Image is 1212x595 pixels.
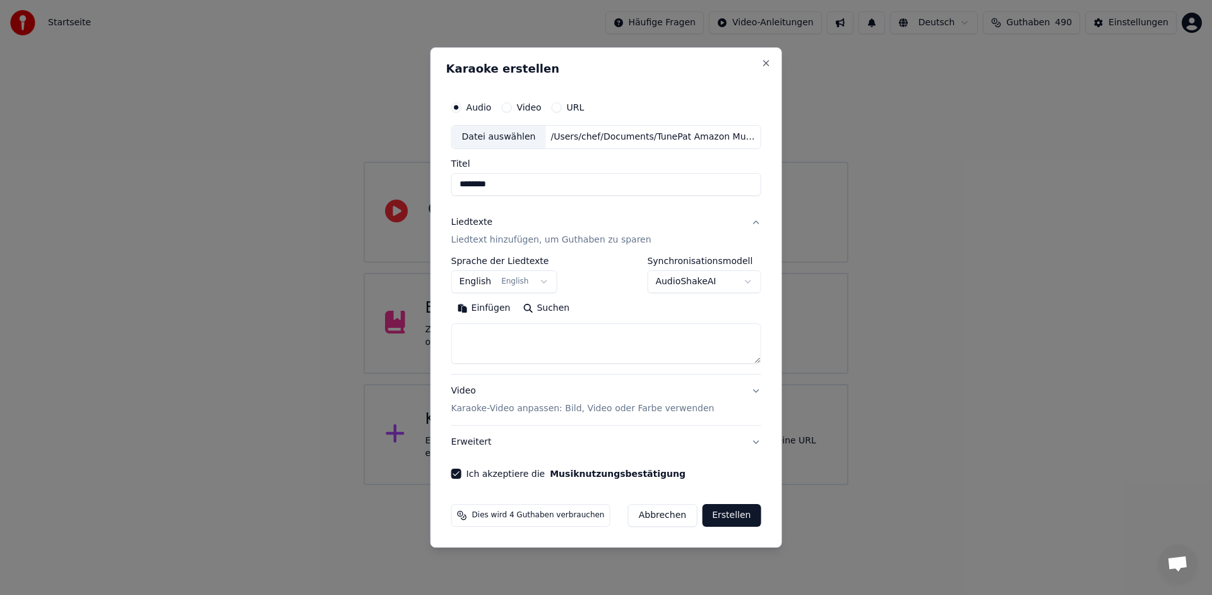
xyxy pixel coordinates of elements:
label: Sprache der Liedtexte [451,256,557,265]
h2: Karaoke erstellen [446,63,766,75]
label: URL [567,103,585,112]
label: Titel [451,159,761,168]
label: Synchronisationsmodell [647,256,761,265]
button: Einfügen [451,298,517,318]
div: Video [451,385,715,415]
label: Video [516,103,541,112]
label: Audio [466,103,492,112]
button: LiedtexteLiedtext hinzufügen, um Guthaben zu sparen [451,206,761,256]
div: /Users/chef/Documents/TunePat Amazon Music Converter/[PERSON_NAME]/Neuauflage/13 Monopoli (Newly ... [545,131,760,143]
button: Erweitert [451,426,761,459]
label: Ich akzeptiere die [466,469,686,478]
div: LiedtexteLiedtext hinzufügen, um Guthaben zu sparen [451,256,761,374]
p: Karaoke-Video anpassen: Bild, Video oder Farbe verwenden [451,402,715,415]
p: Liedtext hinzufügen, um Guthaben zu sparen [451,234,651,246]
span: Dies wird 4 Guthaben verbrauchen [472,510,605,520]
button: Abbrechen [628,504,697,527]
button: Suchen [516,298,576,318]
button: Erstellen [702,504,761,527]
button: Ich akzeptiere die [550,469,686,478]
div: Liedtexte [451,216,492,229]
button: VideoKaraoke-Video anpassen: Bild, Video oder Farbe verwenden [451,375,761,425]
div: Datei auswählen [452,126,546,148]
